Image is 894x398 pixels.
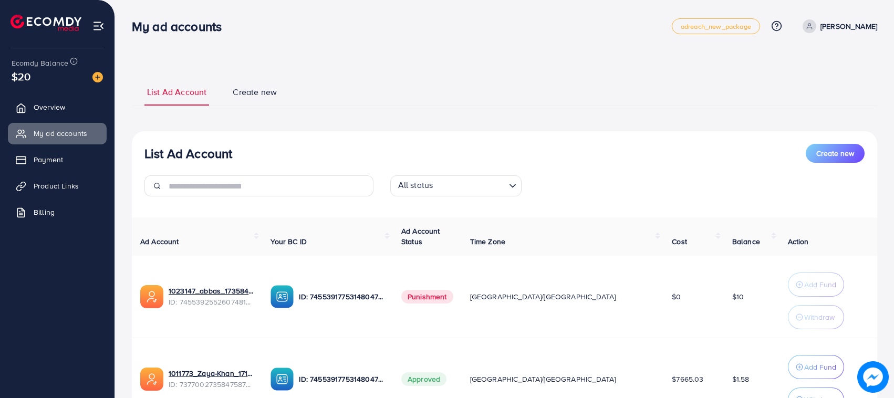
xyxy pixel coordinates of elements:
span: Your BC ID [271,236,307,247]
span: ID: 7455392552607481857 [169,297,254,307]
div: <span class='underline'>1023147_abbas_1735843853887</span></br>7455392552607481857 [169,286,254,307]
p: Add Fund [804,278,836,291]
img: image [857,361,889,393]
span: Cost [672,236,687,247]
h3: My ad accounts [132,19,230,34]
span: Billing [34,207,55,217]
img: ic-ba-acc.ded83a64.svg [271,368,294,391]
span: $0 [672,291,681,302]
span: Action [788,236,809,247]
span: Ecomdy Balance [12,58,68,68]
img: ic-ba-acc.ded83a64.svg [271,285,294,308]
span: [GEOGRAPHIC_DATA]/[GEOGRAPHIC_DATA] [470,291,616,302]
span: Time Zone [470,236,505,247]
a: Overview [8,97,107,118]
a: 1011773_Zaya-Khan_1717592302951 [169,368,254,379]
button: Create new [806,144,865,163]
button: Add Fund [788,273,844,297]
img: image [92,72,103,82]
span: Ad Account Status [401,226,440,247]
span: List Ad Account [147,86,206,98]
span: Balance [732,236,760,247]
a: Payment [8,149,107,170]
span: Create new [816,148,854,159]
img: ic-ads-acc.e4c84228.svg [140,285,163,308]
span: Ad Account [140,236,179,247]
a: My ad accounts [8,123,107,144]
span: $20 [12,69,30,84]
p: [PERSON_NAME] [820,20,877,33]
p: Withdraw [804,311,835,323]
span: Payment [34,154,63,165]
p: ID: 7455391775314804752 [299,373,384,385]
span: $7665.03 [672,374,703,384]
span: $10 [732,291,744,302]
span: ID: 7377002735847587841 [169,379,254,390]
a: Product Links [8,175,107,196]
img: ic-ads-acc.e4c84228.svg [140,368,163,391]
button: Add Fund [788,355,844,379]
span: adreach_new_package [681,23,751,30]
a: Billing [8,202,107,223]
span: Punishment [401,290,453,303]
img: logo [11,15,81,31]
span: Overview [34,102,65,112]
p: Add Fund [804,361,836,373]
a: [PERSON_NAME] [798,19,877,33]
a: 1023147_abbas_1735843853887 [169,286,254,296]
h3: List Ad Account [144,146,232,161]
span: Approved [401,372,446,386]
div: <span class='underline'>1011773_Zaya-Khan_1717592302951</span></br>7377002735847587841 [169,368,254,390]
span: My ad accounts [34,128,87,139]
img: menu [92,20,105,32]
span: All status [396,177,435,194]
span: Create new [233,86,277,98]
a: adreach_new_package [672,18,760,34]
div: Search for option [390,175,522,196]
p: ID: 7455391775314804752 [299,290,384,303]
span: [GEOGRAPHIC_DATA]/[GEOGRAPHIC_DATA] [470,374,616,384]
span: Product Links [34,181,79,191]
input: Search for option [436,177,504,194]
span: $1.58 [732,374,750,384]
button: Withdraw [788,305,844,329]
